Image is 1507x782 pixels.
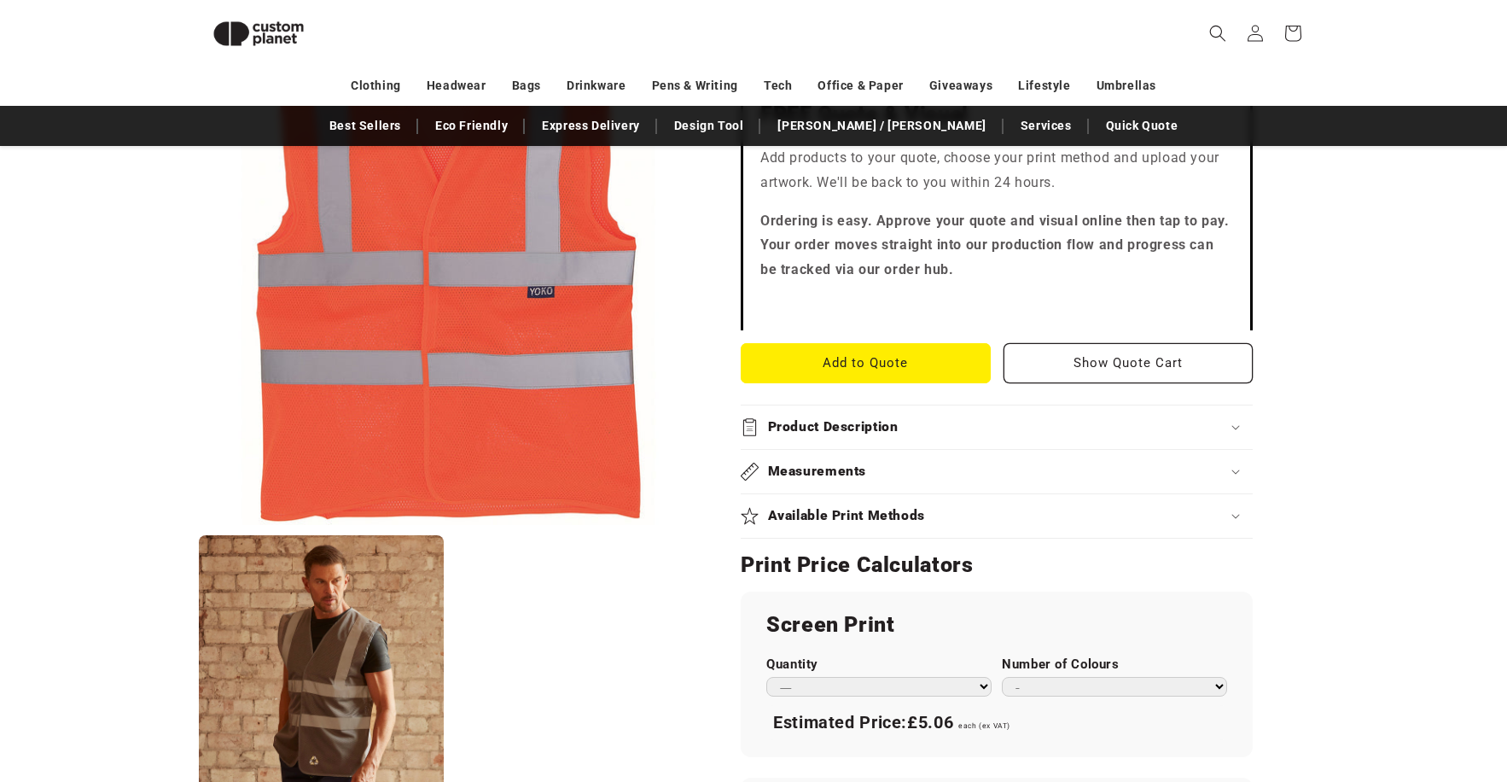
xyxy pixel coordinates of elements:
span: £5.06 [907,712,953,732]
a: Umbrellas [1097,71,1156,101]
a: Design Tool [666,111,753,141]
h2: Print Price Calculators [741,551,1253,579]
a: Office & Paper [818,71,903,101]
button: Add to Quote [741,343,991,383]
h2: Product Description [768,418,899,436]
a: Tech [764,71,792,101]
summary: Product Description [741,406,1253,449]
div: Estimated Price: [766,705,1227,741]
h2: Measurements [768,463,867,481]
h2: Screen Print [766,611,1227,639]
h2: Available Print Methods [768,507,926,525]
a: Best Sellers [321,111,410,141]
span: each (ex VAT) [958,721,1010,730]
strong: Ordering is easy. Approve your quote and visual online then tap to pay. Your order moves straight... [760,213,1230,278]
a: Drinkware [567,71,625,101]
iframe: Customer reviews powered by Trustpilot [760,296,1233,313]
a: Clothing [351,71,401,101]
summary: Available Print Methods [741,494,1253,538]
a: Express Delivery [533,111,649,141]
label: Quantity [766,657,992,673]
p: Add products to your quote, choose your print method and upload your artwork. We'll be back to yo... [760,146,1233,195]
a: Quick Quote [1097,111,1187,141]
label: Number of Colours [1002,657,1227,673]
a: Lifestyle [1018,71,1070,101]
a: Bags [512,71,541,101]
a: Giveaways [929,71,992,101]
a: Eco Friendly [427,111,516,141]
img: Custom Planet [199,7,318,61]
a: [PERSON_NAME] / [PERSON_NAME] [769,111,994,141]
summary: Search [1199,15,1236,52]
button: Show Quote Cart [1004,343,1254,383]
summary: Measurements [741,450,1253,493]
a: Pens & Writing [652,71,738,101]
a: Headwear [427,71,486,101]
iframe: Chat Widget [1214,598,1507,782]
a: Services [1012,111,1080,141]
